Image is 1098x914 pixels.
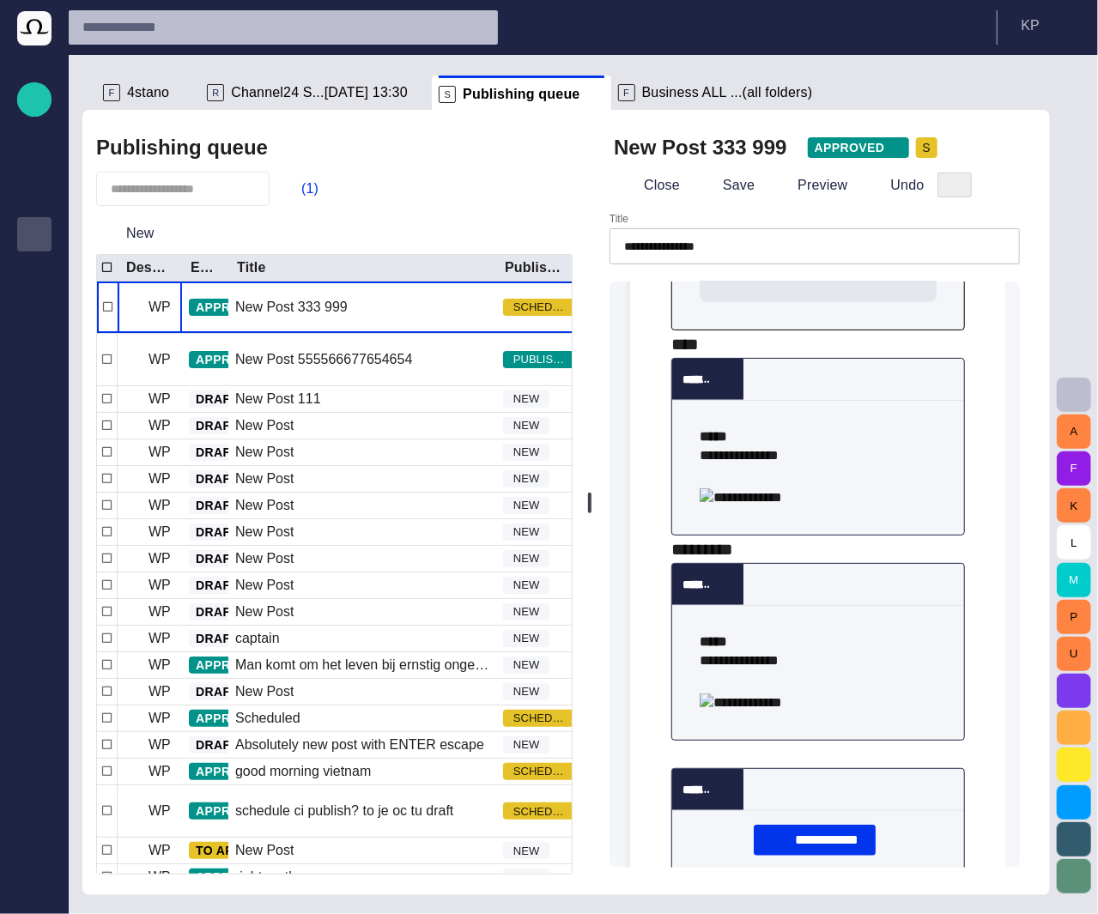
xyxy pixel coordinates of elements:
span: S [923,139,931,156]
button: DRAFT [189,444,263,461]
span: Social Media [24,567,45,588]
span: Publishing queue [463,86,579,103]
button: DRAFT [189,630,263,647]
img: Octopus News Room [17,11,52,45]
span: SCHEDULED [503,763,575,780]
span: NEW [503,524,549,541]
button: Undo [861,170,931,201]
button: APPROVED [189,299,290,316]
p: WP [149,495,171,516]
p: WP [149,628,171,649]
div: Scheduled [235,709,300,728]
span: NEW [503,470,549,487]
p: WP [149,655,171,675]
div: Publishing queue [17,217,52,251]
div: Editorial status [191,259,215,276]
p: My OctopusX [24,533,45,550]
p: Media [24,293,45,310]
span: NEW [503,497,549,514]
p: Publishing queue [24,224,45,241]
p: WP [149,735,171,755]
div: Absolutely new post with ENTER escape [235,735,484,754]
h2: Publishing queue [96,136,268,160]
div: Man komt om het leven bij ernstig ongeluk Larserweg [235,656,489,675]
div: Publishing status [505,259,568,276]
button: KP [1008,10,1088,41]
button: New [96,218,185,249]
p: WP [149,349,171,370]
button: TO APPROVE [189,842,301,859]
p: F [618,84,635,101]
div: Media-test with filter [17,457,52,492]
p: WP [149,389,171,409]
span: Business ALL ...(all folders) [642,84,813,101]
span: Editorial Admin [24,602,45,622]
div: New Post [235,549,294,568]
button: APPROVED [189,351,290,368]
div: New Post [235,576,294,595]
div: CREW [17,389,52,423]
button: DRAFT [189,524,263,541]
span: NEW [503,390,549,408]
span: CREW [24,396,45,416]
p: WP [149,469,171,489]
div: New Post [235,496,294,515]
h2: New Post 333 999 [614,134,786,161]
span: SCHEDULED [503,803,575,820]
div: New Post [235,523,294,542]
label: Title [610,212,628,227]
button: APPROVED [189,802,290,820]
p: Planning [24,327,45,344]
span: Octopus [24,705,45,725]
div: New Post 111 [235,390,321,409]
div: Destination [126,259,168,276]
p: WP [149,522,171,542]
span: Rundowns [24,155,45,176]
span: NEW [503,683,549,700]
span: [PERSON_NAME]'s media (playout) [24,499,45,519]
p: WP [149,681,171,702]
p: WP [149,442,171,463]
div: New Post [235,443,294,462]
button: A [1057,415,1091,449]
button: DRAFT [189,577,263,594]
p: WP [149,548,171,569]
span: 4stano [127,84,169,101]
span: Administration [24,361,45,382]
div: Media [17,286,52,320]
span: Publishing queue [24,224,45,245]
p: Rundowns [24,155,45,173]
button: P [1057,600,1091,634]
button: Preview [767,170,853,201]
span: NEW [503,577,549,594]
span: NEW [503,444,549,461]
div: New Post [235,841,294,860]
p: Editorial Admin [24,602,45,619]
button: L [1057,525,1091,560]
ul: main menu [17,148,52,732]
p: [PERSON_NAME]'s media (playout) [24,499,45,516]
p: R [207,84,224,101]
p: Planning Process [24,430,45,447]
button: U [1057,637,1091,671]
p: WP [149,575,171,596]
div: New Post [235,416,294,435]
div: captain [235,629,280,648]
span: Planning Process [24,430,45,451]
span: [URL][DOMAIN_NAME] [24,636,45,657]
div: New Post 333 999 [235,298,348,317]
div: Title [237,259,266,276]
button: APPROVED [808,137,909,158]
span: Publishing queue KKK [24,258,45,279]
button: APPROVED [189,710,290,727]
span: PUBLISHED [503,351,575,368]
span: NEW [503,417,549,434]
button: DRAFT [189,550,263,567]
span: SCHEDULED [503,710,575,727]
span: AI Assistant [24,670,45,691]
div: schedule ci publish? to je oc tu draft [235,802,453,820]
span: Planning [24,327,45,348]
span: SCHEDULED [503,299,575,316]
p: Social Media [24,567,45,584]
div: FBusiness ALL ...(all folders) [611,76,843,110]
